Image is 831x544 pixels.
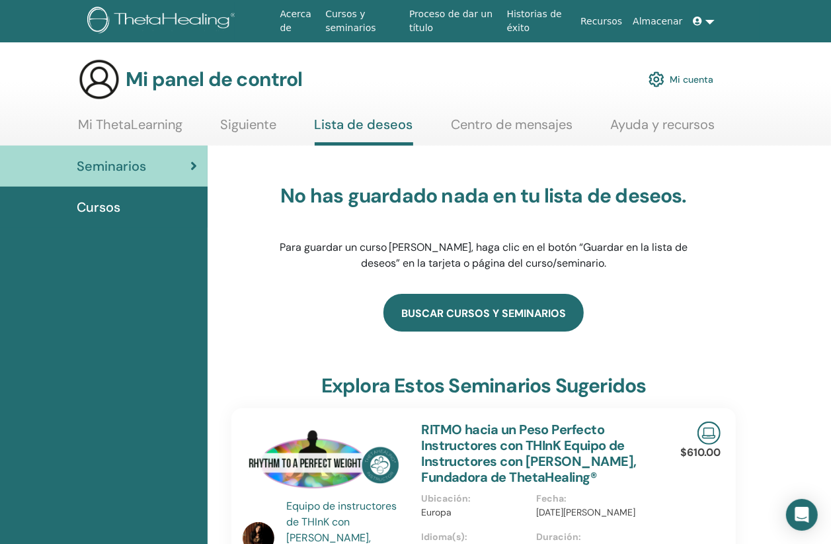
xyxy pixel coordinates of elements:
[580,16,622,26] font: Recursos
[465,531,467,543] font: :
[280,183,687,208] font: No has guardado nada en tu lista de deseos.
[77,158,146,175] font: Seminarios
[421,492,468,504] font: Ubicación
[280,9,311,33] font: Acerca de
[320,2,404,40] a: Cursos y seminarios
[537,492,565,504] font: Fecha
[243,422,405,502] img: Instructores de RITMO para un Peso Perfecto
[680,445,721,459] font: $610.00
[649,68,664,91] img: cog.svg
[220,116,276,133] font: Siguiente
[421,531,465,543] font: Idioma(s)
[321,373,647,398] font: Explora estos seminarios sugeridos
[280,240,688,270] font: Para guardar un curso [PERSON_NAME], haga clic en el botón “Guardar en la lista de deseos” en la ...
[451,116,573,133] font: Centro de mensajes
[575,9,627,34] a: Recursos
[315,116,413,146] a: Lista de deseos
[670,74,713,86] font: Mi cuenta
[220,116,276,142] a: Siguiente
[649,65,713,94] a: Mi cuenta
[126,66,303,92] font: Mi panel de control
[468,492,471,504] font: :
[565,492,567,504] font: :
[610,116,715,133] font: Ayuda y recursos
[786,499,818,531] div: Abrir Intercom Messenger
[409,9,493,33] font: Proceso de dar un título
[325,9,376,33] font: Cursos y seminarios
[87,7,240,36] img: logo.png
[451,116,573,142] a: Centro de mensajes
[78,58,120,101] img: generic-user-icon.jpg
[78,116,182,133] font: Mi ThetaLearning
[502,2,576,40] a: Historias de éxito
[537,531,579,543] font: Duración
[633,16,682,26] font: Almacenar
[78,116,182,142] a: Mi ThetaLearning
[383,294,584,332] a: buscar cursos y seminarios
[274,2,320,40] a: Acerca de
[697,422,721,445] img: Seminario en línea en vivo
[627,9,688,34] a: Almacenar
[421,506,452,518] font: Europa
[77,199,120,216] font: Cursos
[579,531,582,543] font: :
[421,421,636,486] a: RITMO hacia un Peso Perfecto Instructores con THInK Equipo de Instructores con [PERSON_NAME], Fun...
[315,116,413,133] font: Lista de deseos
[507,9,562,33] font: Historias de éxito
[404,2,502,40] a: Proceso de dar un título
[610,116,715,142] a: Ayuda y recursos
[537,506,636,518] font: [DATE][PERSON_NAME]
